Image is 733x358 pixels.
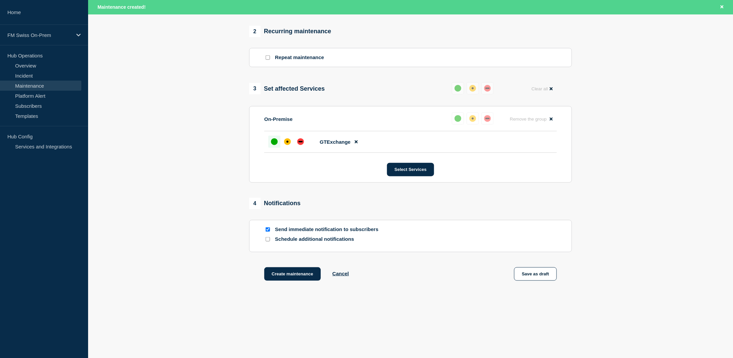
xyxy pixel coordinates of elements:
p: FM Swiss On-Prem [7,32,72,38]
span: GTExchange [320,139,351,145]
button: down [481,82,494,94]
div: affected [284,138,291,145]
button: Create maintenance [264,267,321,281]
input: Send immediate notification to subscribers [266,227,270,232]
button: up [452,82,464,94]
span: 3 [249,83,261,94]
span: 4 [249,198,261,209]
p: Repeat maintenance [275,54,324,61]
button: Cancel [333,271,349,276]
div: affected [469,115,476,122]
div: down [297,138,304,145]
p: On-Premise [264,116,293,122]
button: Save as draft [514,267,557,281]
div: Recurring maintenance [249,26,331,37]
input: Repeat maintenance [266,55,270,60]
button: Close banner [718,3,726,11]
button: Select Services [387,163,434,176]
div: up [455,85,461,92]
button: affected [467,113,479,125]
div: Set affected Services [249,83,325,94]
button: Clear all [528,82,557,95]
span: Remove the group [510,117,547,122]
button: down [481,113,494,125]
div: Notifications [249,198,301,209]
button: affected [467,82,479,94]
div: affected [469,85,476,92]
p: Schedule additional notifications [275,236,383,242]
input: Schedule additional notifications [266,237,270,241]
button: Remove the group [506,113,557,126]
div: up [271,138,278,145]
p: Send immediate notification to subscribers [275,226,383,233]
span: Maintenance created! [98,4,146,10]
div: up [455,115,461,122]
div: down [484,115,491,122]
button: up [452,113,464,125]
span: 2 [249,26,261,37]
div: down [484,85,491,92]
